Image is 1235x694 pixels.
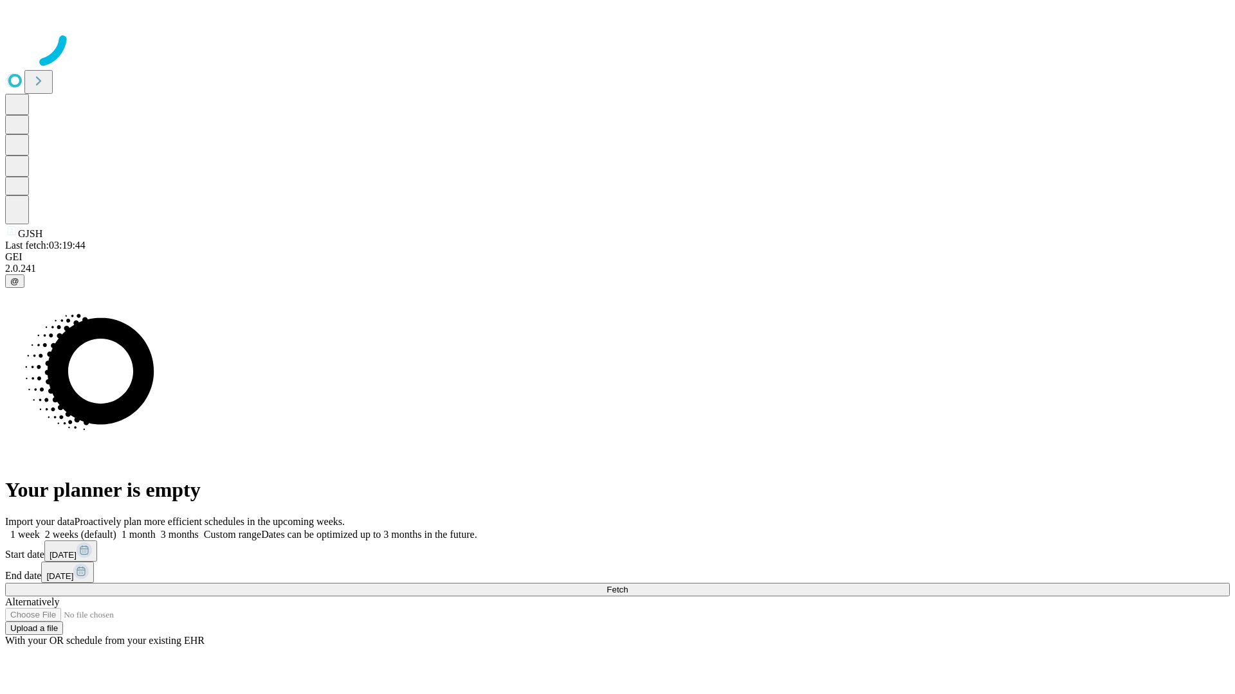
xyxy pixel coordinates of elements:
[5,274,24,288] button: @
[5,516,75,527] span: Import your data
[50,550,77,560] span: [DATE]
[204,529,261,540] span: Custom range
[5,583,1230,596] button: Fetch
[5,251,1230,263] div: GEI
[122,529,156,540] span: 1 month
[261,529,477,540] span: Dates can be optimized up to 3 months in the future.
[5,635,205,646] span: With your OR schedule from your existing EHR
[75,516,345,527] span: Proactively plan more efficient schedules in the upcoming weeks.
[161,529,199,540] span: 3 months
[44,540,97,562] button: [DATE]
[46,571,73,581] span: [DATE]
[18,228,42,239] span: GJSH
[10,276,19,286] span: @
[5,540,1230,562] div: Start date
[5,621,63,635] button: Upload a file
[5,240,86,251] span: Last fetch: 03:19:44
[41,562,94,583] button: [DATE]
[5,263,1230,274] div: 2.0.241
[5,596,59,607] span: Alternatively
[5,478,1230,502] h1: Your planner is empty
[45,529,116,540] span: 2 weeks (default)
[10,529,40,540] span: 1 week
[5,562,1230,583] div: End date
[607,585,628,594] span: Fetch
